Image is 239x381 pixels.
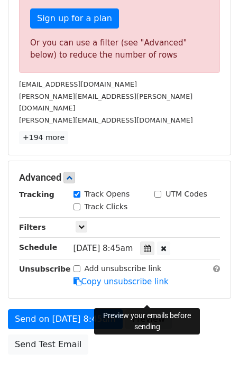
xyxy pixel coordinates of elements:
a: Send Test Email [8,334,88,355]
strong: Schedule [19,243,57,252]
h5: Advanced [19,172,220,183]
iframe: Chat Widget [186,330,239,381]
label: Add unsubscribe link [85,263,162,274]
a: +194 more [19,131,68,144]
span: [DATE] 8:45am [73,244,133,253]
div: Or you can use a filter (see "Advanced" below) to reduce the number of rows [30,37,209,61]
strong: Filters [19,223,46,231]
label: UTM Codes [166,189,207,200]
a: Sign up for a plan [30,8,119,29]
small: [PERSON_NAME][EMAIL_ADDRESS][PERSON_NAME][DOMAIN_NAME] [19,92,192,113]
label: Track Clicks [85,201,128,212]
div: Preview your emails before sending [94,308,200,334]
label: Track Opens [85,189,130,200]
strong: Unsubscribe [19,265,71,273]
a: Copy unsubscribe link [73,277,169,286]
a: Send on [DATE] 8:45am [8,309,123,329]
small: [PERSON_NAME][EMAIL_ADDRESS][DOMAIN_NAME] [19,116,193,124]
small: [EMAIL_ADDRESS][DOMAIN_NAME] [19,80,137,88]
strong: Tracking [19,190,54,199]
